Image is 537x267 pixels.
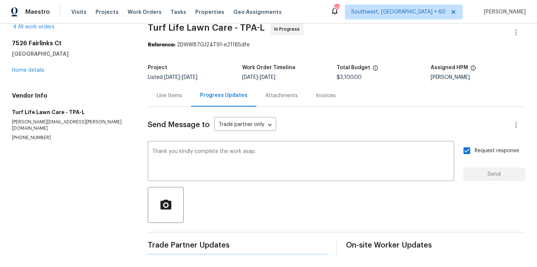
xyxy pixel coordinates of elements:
[157,92,182,99] div: Line Items
[337,65,370,70] h5: Total Budget
[148,41,525,49] div: 2DWW87GJ24T91-e21185dfe
[475,147,519,155] span: Request response
[233,8,282,16] span: Geo Assignments
[71,8,87,16] span: Visits
[148,121,210,129] span: Send Message to
[337,75,362,80] span: $3,100.00
[351,8,446,16] span: Southwest, [GEOGRAPHIC_DATA] + 60
[200,92,247,99] div: Progress Updates
[242,75,258,80] span: [DATE]
[182,75,197,80] span: [DATE]
[12,40,130,47] h2: 7526 Fairlinks Ct
[148,242,327,249] span: Trade Partner Updates
[12,68,44,73] a: Home details
[214,119,276,131] div: Trade partner only
[148,65,167,70] h5: Project
[12,108,130,116] h5: Turf Life Lawn Care - TPA-L
[148,42,175,47] b: Reference:
[128,8,162,16] span: Work Orders
[12,119,130,132] p: [PERSON_NAME][EMAIL_ADDRESS][PERSON_NAME][DOMAIN_NAME]
[274,25,303,33] span: In Progress
[25,8,50,16] span: Maestro
[481,8,526,16] span: [PERSON_NAME]
[316,92,336,99] div: Invoices
[372,65,378,75] span: The total cost of line items that have been proposed by Opendoor. This sum includes line items th...
[12,24,54,30] a: All work orders
[164,75,180,80] span: [DATE]
[334,4,339,12] div: 693
[12,92,130,99] h4: Vendor Info
[171,9,186,15] span: Tasks
[12,135,130,141] p: [PHONE_NUMBER]
[164,75,197,80] span: -
[195,8,224,16] span: Properties
[346,242,525,249] span: On-site Worker Updates
[265,92,298,99] div: Attachments
[431,65,468,70] h5: Assigned HPM
[242,65,296,70] h5: Work Order Timeline
[260,75,275,80] span: [DATE]
[470,65,476,75] span: The hpm assigned to this work order.
[148,75,197,80] span: Listed
[148,23,265,32] span: Turf Life Lawn Care - TPA-L
[242,75,275,80] span: -
[96,8,119,16] span: Projects
[431,75,525,80] div: [PERSON_NAME]
[12,50,130,58] h5: [GEOGRAPHIC_DATA]
[152,149,450,175] textarea: Thank you kindly complete the work asap.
